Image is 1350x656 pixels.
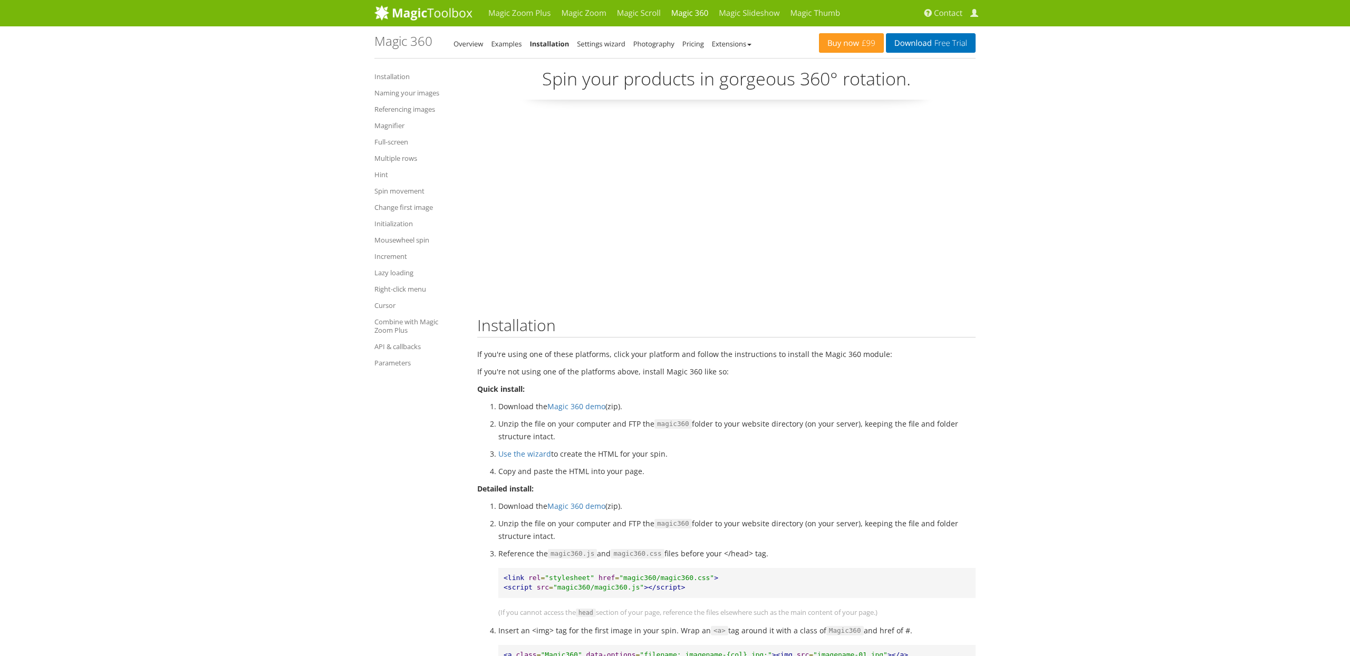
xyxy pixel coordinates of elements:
[633,39,674,49] a: Photography
[547,501,605,511] a: Magic 360 demo
[477,484,534,494] strong: Detailed install:
[498,449,551,459] a: Use the wizard
[491,39,522,49] a: Examples
[537,583,549,591] span: src
[498,624,976,637] li: Insert an <img> tag for the first image in your spin. Wrap an tag around it with a class of and h...
[644,583,685,591] span: ></script>
[374,168,461,181] a: Hint
[541,574,545,582] span: =
[548,549,597,558] span: magic360.js
[374,315,461,336] a: Combine with Magic Zoom Plus
[374,356,461,369] a: Parameters
[374,136,461,148] a: Full-screen
[711,626,728,635] span: <a>
[374,152,461,165] a: Multiple rows
[547,401,605,411] a: Magic 360 demo
[654,419,692,429] span: magic360
[545,574,594,582] span: "stylesheet"
[498,517,976,542] li: Unzip the file on your computer and FTP the folder to your website directory (on your server), ke...
[374,86,461,99] a: Naming your images
[504,574,524,582] span: <link
[374,217,461,230] a: Initialization
[712,39,751,49] a: Extensions
[374,5,472,21] img: MagicToolbox.com - Image tools for your website
[374,119,461,132] a: Magnifier
[498,500,976,512] li: Download the (zip).
[374,103,461,115] a: Referencing images
[374,299,461,312] a: Cursor
[576,609,596,617] span: head
[553,583,644,591] span: "magic360/magic360.js"
[577,39,625,49] a: Settings wizard
[374,234,461,246] a: Mousewheel spin
[374,201,461,214] a: Change first image
[886,33,976,53] a: DownloadFree Trial
[477,384,525,394] strong: Quick install:
[374,283,461,295] a: Right-click menu
[498,418,976,442] li: Unzip the file on your computer and FTP the folder to your website directory (on your server), ke...
[932,39,967,47] span: Free Trial
[477,365,976,378] p: If you're not using one of the platforms above, install Magic 360 like so:
[619,574,714,582] span: "magic360/magic360.css"
[498,465,976,477] li: Copy and paste the HTML into your page.
[504,583,533,591] span: <script
[549,583,553,591] span: =
[477,348,976,360] p: If you're using one of these platforms, click your platform and follow the instructions to instal...
[599,574,615,582] span: href
[859,39,875,47] span: £99
[498,547,976,560] p: Reference the and files before your </head> tag.
[714,574,718,582] span: >
[374,266,461,279] a: Lazy loading
[374,34,432,48] h1: Magic 360
[528,574,541,582] span: rel
[819,33,884,53] a: Buy now£99
[477,316,976,337] h2: Installation
[477,66,976,100] p: Spin your products in gorgeous 360° rotation.
[454,39,483,49] a: Overview
[682,39,704,49] a: Pricing
[498,607,877,617] span: (If you cannot access the section of your page, reference the files elsewhere such as the main co...
[529,39,569,49] a: Installation
[374,250,461,263] a: Increment
[826,626,864,635] span: Magic360
[611,549,664,558] span: magic360.css
[498,400,976,412] li: Download the (zip).
[374,340,461,353] a: API & callbacks
[498,448,976,460] li: to create the HTML for your spin.
[374,185,461,197] a: Spin movement
[654,519,692,528] span: magic360
[934,8,962,18] span: Contact
[615,574,619,582] span: =
[374,70,461,83] a: Installation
